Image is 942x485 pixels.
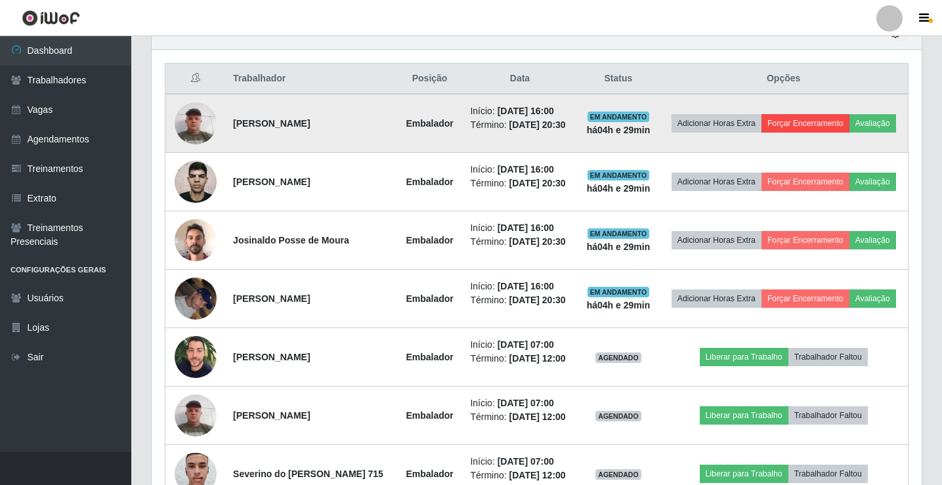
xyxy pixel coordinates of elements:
[175,212,217,268] img: 1749319622853.jpeg
[175,270,217,326] img: 1754491826586.jpeg
[509,236,566,247] time: [DATE] 20:30
[588,228,650,239] span: EM ANDAMENTO
[788,348,868,366] button: Trabalhador Faltou
[595,411,641,421] span: AGENDADO
[509,353,566,364] time: [DATE] 12:00
[498,164,554,175] time: [DATE] 16:00
[700,348,788,366] button: Liberar para Trabalho
[470,104,569,118] li: Início:
[588,170,650,180] span: EM ANDAMENTO
[498,281,554,291] time: [DATE] 16:00
[587,242,651,252] strong: há 04 h e 29 min
[225,64,397,95] th: Trabalhador
[588,112,650,122] span: EM ANDAMENTO
[470,410,569,424] li: Término:
[672,231,761,249] button: Adicionar Horas Extra
[470,280,569,293] li: Início:
[233,352,310,362] strong: [PERSON_NAME]
[788,406,868,425] button: Trabalhador Faltou
[849,289,896,308] button: Avaliação
[406,177,453,187] strong: Embalador
[498,398,554,408] time: [DATE] 07:00
[175,331,217,383] img: 1683118670739.jpeg
[470,118,569,132] li: Término:
[672,289,761,308] button: Adicionar Horas Extra
[587,125,651,135] strong: há 04 h e 29 min
[587,300,651,310] strong: há 04 h e 29 min
[509,119,566,130] time: [DATE] 20:30
[588,287,650,297] span: EM ANDAMENTO
[672,114,761,133] button: Adicionar Horas Extra
[233,235,349,245] strong: Josinaldo Posse de Moura
[470,338,569,352] li: Início:
[406,352,453,362] strong: Embalador
[498,456,554,467] time: [DATE] 07:00
[175,154,217,210] img: 1750990639445.jpeg
[509,411,566,422] time: [DATE] 12:00
[761,231,849,249] button: Forçar Encerramento
[233,293,310,304] strong: [PERSON_NAME]
[470,293,569,307] li: Término:
[849,173,896,191] button: Avaliação
[470,396,569,410] li: Início:
[788,465,868,483] button: Trabalhador Faltou
[233,469,383,479] strong: Severino do [PERSON_NAME] 715
[406,118,453,129] strong: Embalador
[498,339,554,350] time: [DATE] 07:00
[659,64,908,95] th: Opções
[233,410,310,421] strong: [PERSON_NAME]
[406,235,453,245] strong: Embalador
[233,177,310,187] strong: [PERSON_NAME]
[470,235,569,249] li: Término:
[462,64,577,95] th: Data
[470,469,569,482] li: Término:
[761,289,849,308] button: Forçar Encerramento
[849,231,896,249] button: Avaliação
[498,222,554,233] time: [DATE] 16:00
[175,95,217,151] img: 1709375112510.jpeg
[22,10,80,26] img: CoreUI Logo
[595,352,641,363] span: AGENDADO
[233,118,310,129] strong: [PERSON_NAME]
[587,183,651,194] strong: há 04 h e 29 min
[175,387,217,443] img: 1709375112510.jpeg
[509,178,566,188] time: [DATE] 20:30
[595,469,641,480] span: AGENDADO
[761,173,849,191] button: Forçar Encerramento
[406,469,453,479] strong: Embalador
[470,163,569,177] li: Início:
[849,114,896,133] button: Avaliação
[700,406,788,425] button: Liberar para Trabalho
[406,410,453,421] strong: Embalador
[470,221,569,235] li: Início:
[578,64,660,95] th: Status
[509,295,566,305] time: [DATE] 20:30
[470,177,569,190] li: Término:
[672,173,761,191] button: Adicionar Horas Extra
[470,455,569,469] li: Início:
[397,64,463,95] th: Posição
[509,470,566,480] time: [DATE] 12:00
[470,352,569,366] li: Término:
[498,106,554,116] time: [DATE] 16:00
[761,114,849,133] button: Forçar Encerramento
[406,293,453,304] strong: Embalador
[700,465,788,483] button: Liberar para Trabalho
